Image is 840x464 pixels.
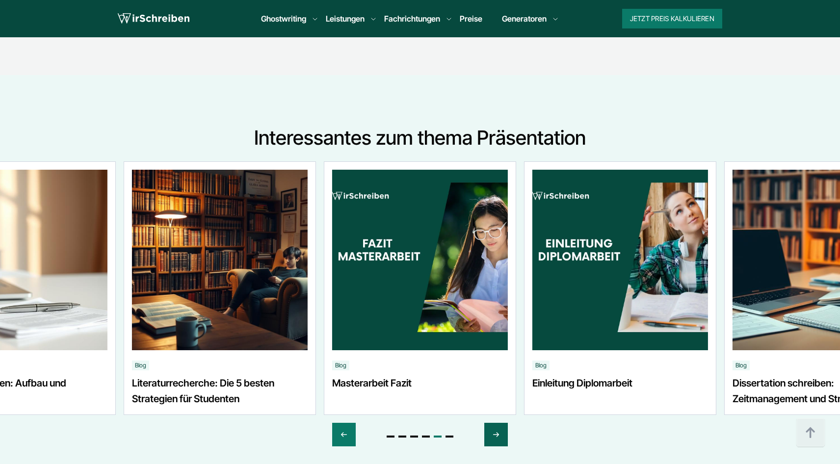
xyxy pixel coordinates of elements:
img: Einleitung Diplomarbeit [532,170,708,350]
img: Masterarbeit Fazit [332,170,508,350]
span: Go to slide 5 [434,436,442,438]
div: Interessantes zum thema Präsentation [114,126,726,150]
span: Go to slide 3 [410,436,418,438]
span: Go to slide 4 [422,436,430,438]
button: Jetzt Preis kalkulieren [622,9,722,28]
a: Leistungen [326,13,365,25]
a: Masterarbeit Fazit [332,375,508,407]
a: Ghostwriting [261,13,306,25]
img: button top [796,418,825,448]
span: Go to slide 1 [387,436,394,438]
div: Next slide [484,423,508,446]
a: Preise [460,14,482,24]
div: 5 / 6 [324,161,516,414]
img: logo wirschreiben [118,11,189,26]
span: Go to slide 2 [398,436,406,438]
a: Einleitung Diplomarbeit [532,375,708,407]
a: Blog [335,361,346,369]
span: Go to slide 6 [446,436,453,438]
a: Blog [735,361,747,369]
a: Generatoren [502,13,547,25]
div: Previous slide [332,423,356,446]
img: Literaturrecherche: Die 5 besten Strategien für Studenten [132,170,308,350]
a: Fachrichtungen [384,13,440,25]
a: Literaturrecherche: Die 5 besten Strategien für Studenten [132,375,308,407]
a: Blog [535,361,547,369]
div: 4 / 6 [124,161,316,414]
a: Blog [135,361,146,369]
div: 6 / 6 [524,161,716,414]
